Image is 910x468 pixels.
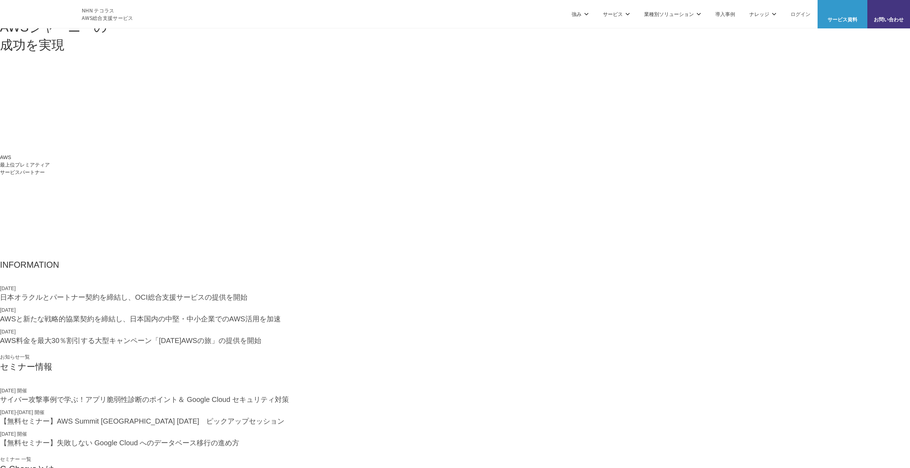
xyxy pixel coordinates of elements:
a: ログイン [791,10,810,18]
img: AWS総合支援サービス C-Chorus [11,5,71,22]
span: サービス資料 [818,16,867,23]
span: NHN テコラス AWS総合支援サービス [82,7,133,22]
a: 導入事例 [715,10,735,18]
p: 強み [572,10,589,18]
p: サービス [603,10,630,18]
p: ナレッジ [749,10,776,18]
a: AWS総合支援サービス C-Chorus NHN テコラスAWS総合支援サービス [11,5,133,22]
img: AWS請求代行サービス 統合管理プラン [186,69,371,118]
span: お問い合わせ [867,16,910,23]
p: 業種別ソリューション [644,10,701,18]
img: お問い合わせ [883,5,894,14]
img: AWS総合支援サービス C-Chorus サービス資料 [837,5,848,14]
